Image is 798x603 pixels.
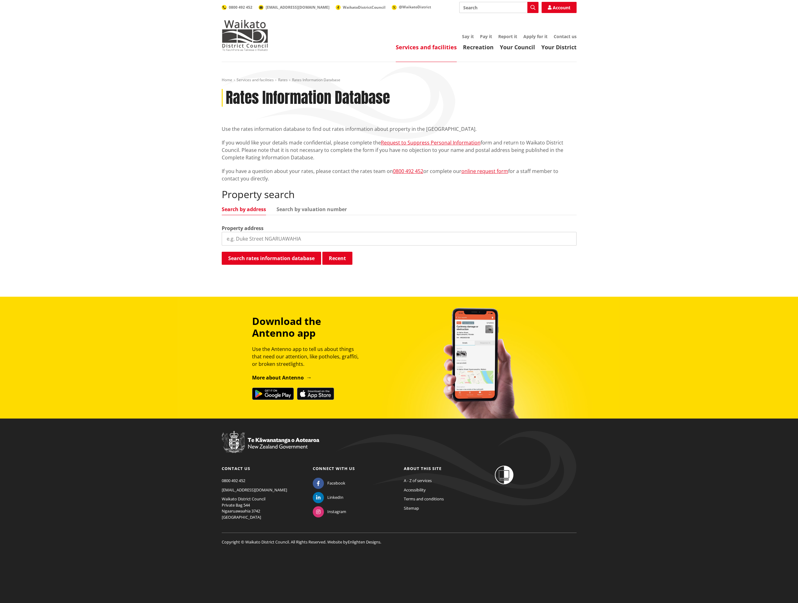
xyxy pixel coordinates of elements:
p: Use the Antenno app to tell us about things that need our attention, like potholes, graffiti, or ... [252,345,364,368]
a: Sitemap [404,505,419,511]
button: Recent [322,252,352,265]
h2: Property search [222,188,577,200]
a: New Zealand Government [222,445,319,450]
a: More about Antenno [252,374,312,381]
a: Services and facilities [237,77,274,82]
nav: breadcrumb [222,78,577,83]
a: Apply for it [523,33,547,39]
a: Report it [498,33,517,39]
a: 0800 492 452 [222,478,245,483]
a: Recreation [463,43,494,51]
a: Terms and conditions [404,496,444,502]
a: [EMAIL_ADDRESS][DOMAIN_NAME] [259,5,329,10]
a: Rates [278,77,288,82]
a: Search by address [222,207,266,212]
a: Account [542,2,577,13]
a: LinkedIn [313,494,343,500]
img: Waikato District Council - Te Kaunihera aa Takiwaa o Waikato [222,20,268,51]
a: Connect with us [313,466,355,471]
a: Enlighten Designs [348,539,380,545]
span: @WaikatoDistrict [399,4,431,10]
a: A - Z of services [404,478,432,483]
img: Shielded [495,466,513,484]
a: Home [222,77,232,82]
a: Services and facilities [396,43,457,51]
span: LinkedIn [327,494,343,501]
span: Rates Information Database [292,77,340,82]
a: @WaikatoDistrict [392,4,431,10]
a: WaikatoDistrictCouncil [336,5,386,10]
label: Property address [222,224,264,232]
a: Your Council [500,43,535,51]
span: Facebook [327,480,345,486]
a: 0800 492 452 [222,5,252,10]
a: Request to Suppress Personal Information [381,139,481,146]
a: Accessibility [404,487,426,493]
p: Waikato District Council Private Bag 544 Ngaaruawaahia 3742 [GEOGRAPHIC_DATA] [222,496,303,520]
a: Facebook [313,480,345,486]
img: New Zealand Government [222,431,319,453]
p: If you would like your details made confidential, please complete the form and return to Waikato ... [222,139,577,161]
p: If you have a question about your rates, please contact the rates team on or complete our for a s... [222,167,577,182]
a: Search by valuation number [277,207,347,212]
span: [EMAIL_ADDRESS][DOMAIN_NAME] [266,5,329,10]
p: Copyright © Waikato District Council. All Rights Reserved. Website by . [222,533,577,545]
a: 0800 492 452 [393,168,423,175]
span: WaikatoDistrictCouncil [343,5,386,10]
a: Contact us [222,466,250,471]
input: e.g. Duke Street NGARUAWAHIA [222,232,577,246]
h3: Download the Antenno app [252,315,364,339]
img: Get it on Google Play [252,388,294,400]
a: online request form [461,168,508,175]
span: 0800 492 452 [229,5,252,10]
a: Say it [462,33,474,39]
a: [EMAIL_ADDRESS][DOMAIN_NAME] [222,487,287,493]
a: Contact us [554,33,577,39]
span: Instagram [327,509,346,515]
input: Search input [459,2,539,13]
a: About this site [404,466,442,471]
a: Pay it [480,33,492,39]
button: Search rates information database [222,252,321,265]
img: Download on the App Store [297,388,334,400]
p: Use the rates information database to find out rates information about property in the [GEOGRAPHI... [222,125,577,133]
h1: Rates Information Database [226,89,390,107]
a: Your District [541,43,577,51]
a: Instagram [313,509,346,514]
